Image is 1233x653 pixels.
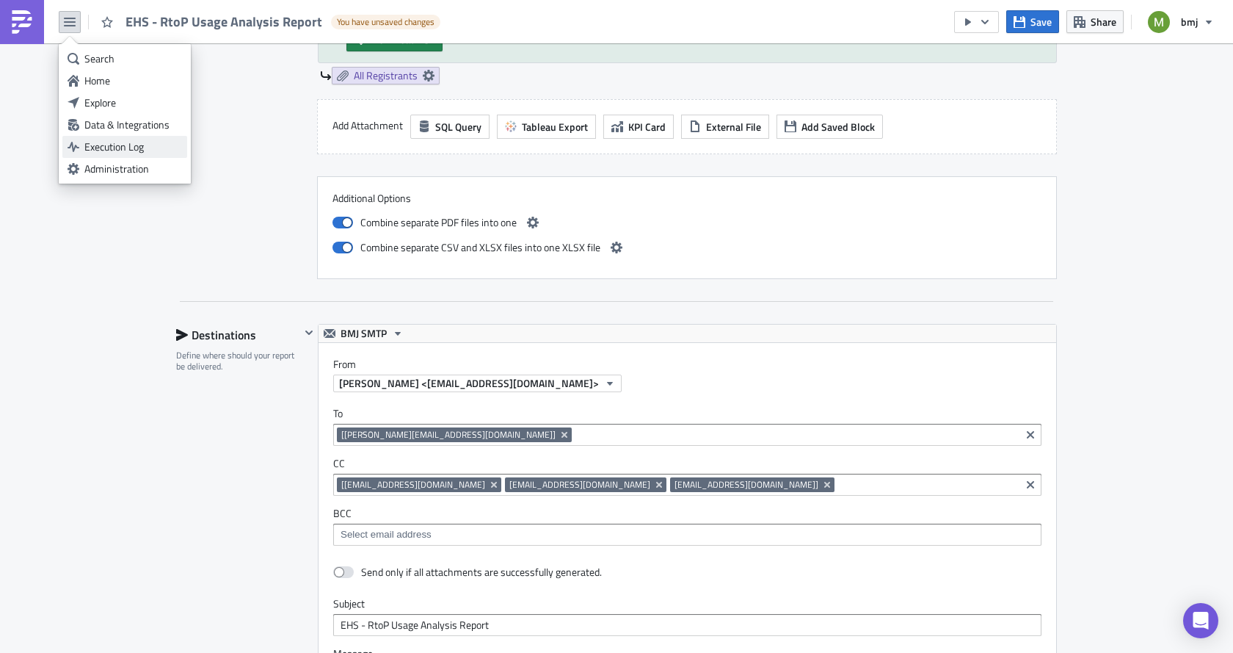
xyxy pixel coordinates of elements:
button: Add Saved Block [776,115,883,139]
input: Select em ail add ress [337,527,1036,542]
p: Kind regards, [6,71,701,82]
button: Remove Tag [488,477,501,492]
img: Avatar [1146,10,1171,35]
button: Save [1006,10,1059,33]
img: PushMetrics [10,10,34,34]
button: Remove Tag [653,477,666,492]
div: Execution Log [84,140,182,154]
span: bmj [1181,14,1198,29]
div: Data & Integrations [84,118,182,132]
span: [EMAIL_ADDRESS][DOMAIN_NAME]] [674,479,818,491]
button: Share [1066,10,1124,33]
span: Tableau Export [522,119,588,134]
span: Save [1030,14,1052,29]
div: Explore [84,95,182,110]
span: External File [706,119,761,134]
div: Define where should your report be delivered. [176,350,300,372]
button: [PERSON_NAME] <[EMAIL_ADDRESS][DOMAIN_NAME]> [333,375,622,392]
body: Rich Text Area. Press ALT-0 for help. [6,6,701,115]
span: KPI Card [628,119,666,134]
span: Combine separate CSV and XLSX files into one XLSX file [360,239,600,256]
button: Tableau Export [497,115,596,139]
div: Administration [84,162,182,176]
button: Remove Tag [559,427,572,442]
label: Additional Options [332,192,1041,205]
span: All Registrants [354,69,418,82]
span: Share [1091,14,1116,29]
span: SQL Query [435,119,481,134]
button: bmj [1139,6,1222,38]
button: Clear selected items [1022,476,1039,494]
span: [[EMAIL_ADDRESS][DOMAIN_NAME] [341,479,485,491]
button: Clear selected items [1022,426,1039,444]
p: Please find attached the monthly EHS - RtoP Usage Analysis Report. [6,38,701,50]
button: KPI Card [603,115,674,139]
p: Hi, [6,6,701,18]
span: You have unsaved changes [337,16,434,28]
span: [EMAIL_ADDRESS][DOMAIN_NAME] [509,479,650,491]
label: From [333,358,1056,371]
div: Search [84,51,182,66]
div: Home [84,73,182,88]
p: [PERSON_NAME] [6,103,701,115]
span: Combine separate PDF files into one [360,214,517,231]
span: [[PERSON_NAME][EMAIL_ADDRESS][DOMAIN_NAME]] [341,429,556,441]
span: EHS - RtoP Usage Analysis Report [126,13,324,30]
label: CC [333,457,1041,470]
label: Add Attachment [332,115,403,137]
button: SQL Query [410,115,490,139]
div: Destinations [176,324,300,346]
button: BMJ SMTP [319,325,409,342]
a: All Registrants [332,67,440,84]
span: Add Saved Block [801,119,875,134]
label: Subject [333,597,1041,610]
button: Hide content [300,324,318,342]
button: Remove Tag [821,477,834,492]
span: BMJ SMTP [341,325,387,342]
label: To [333,407,1041,420]
span: [PERSON_NAME] <[EMAIL_ADDRESS][DOMAIN_NAME]> [339,375,599,391]
button: External File [681,115,769,139]
div: Send only if all attachments are successfully generated. [361,566,602,579]
label: BCC [333,507,1041,520]
div: Open Intercom Messenger [1183,603,1218,638]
